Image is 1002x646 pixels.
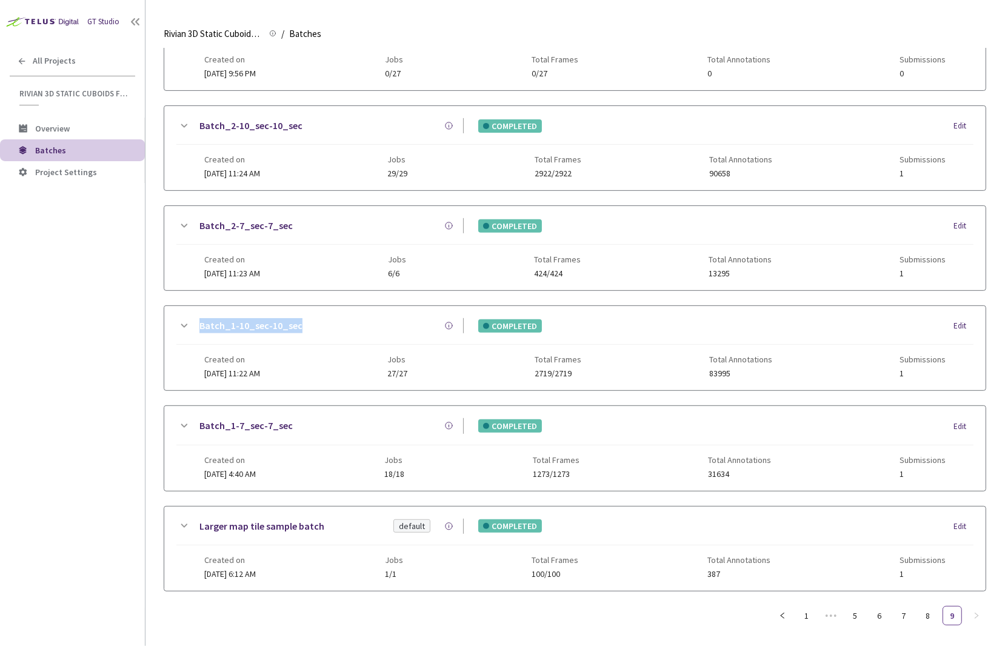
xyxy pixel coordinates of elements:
span: Submissions [900,355,946,364]
div: COMPLETED [478,319,542,333]
span: Created on [204,255,260,264]
div: COMPLETED [478,519,542,533]
button: right [967,606,986,625]
span: Jobs [387,355,407,364]
span: Created on [204,55,256,64]
div: COMPLETED [478,419,542,433]
li: 6 [870,606,889,625]
span: Submissions [900,555,946,565]
a: Batch_2-10_sec-10_sec [199,118,302,133]
span: Jobs [388,255,406,264]
span: Rivian 3D Static Cuboids fixed[2024-25] [164,27,262,41]
span: 1/1 [385,570,403,579]
span: 90658 [709,169,772,178]
span: 1 [900,570,946,579]
span: Total Annotations [709,155,772,164]
span: Total Frames [534,255,581,264]
span: 1 [900,470,946,479]
span: Created on [204,455,256,465]
div: Batch_2-7_sec-7_secCOMPLETEDEditCreated on[DATE] 11:23 AMJobs6/6Total Frames424/424Total Annotati... [164,206,986,290]
span: Total Annotations [707,55,770,64]
span: Submissions [900,155,946,164]
span: [DATE] 9:56 PM [204,68,256,79]
span: Total Frames [535,355,582,364]
li: / [281,27,284,41]
span: 0/27 [385,69,403,78]
span: 31634 [708,470,771,479]
span: [DATE] 4:40 AM [204,468,256,479]
span: [DATE] 11:23 AM [204,268,260,279]
li: Next Page [967,606,986,625]
span: 387 [707,570,770,579]
span: Total Frames [532,55,579,64]
a: 9 [943,607,961,625]
div: COMPLETED [478,119,542,133]
div: GT Studio [87,16,119,28]
div: Edit [954,521,974,533]
span: 29/29 [387,169,407,178]
span: Jobs [387,155,407,164]
span: 2719/2719 [535,369,582,378]
button: left [773,606,792,625]
span: Submissions [900,255,946,264]
div: Edit [954,421,974,433]
span: Batches [35,145,66,156]
span: Overview [35,123,70,134]
span: 13295 [709,269,772,278]
div: Edit [954,120,974,132]
li: 7 [894,606,913,625]
span: Total Annotations [708,455,771,465]
a: Batch_1-10_sec-10_sec [199,318,302,333]
div: Edit [954,220,974,232]
a: 7 [895,607,913,625]
span: 1273/1273 [533,470,579,479]
a: Larger map tile sample batch [199,519,324,534]
a: 6 [870,607,889,625]
li: 8 [918,606,938,625]
div: Batch_1-7_sec-7_secCOMPLETEDEditCreated on[DATE] 4:40 AMJobs18/18Total Frames1273/1273Total Annot... [164,406,986,490]
span: [DATE] 6:12 AM [204,568,256,579]
span: [DATE] 11:22 AM [204,368,260,379]
span: ••• [821,606,841,625]
span: Created on [204,155,260,164]
a: Batch_1-7_sec-7_sec [199,418,293,433]
span: 424/424 [534,269,581,278]
span: Submissions [900,55,946,64]
li: Previous 5 Pages [821,606,841,625]
span: 0/27 [532,69,579,78]
span: 100/100 [532,570,579,579]
span: Batches [289,27,321,41]
span: All Projects [33,56,76,66]
a: 5 [846,607,864,625]
span: Total Annotations [709,255,772,264]
span: Total Annotations [707,555,770,565]
span: 2922/2922 [535,169,582,178]
div: Batch_1-10_sec-10_secCOMPLETEDEditCreated on[DATE] 11:22 AMJobs27/27Total Frames2719/2719Total An... [164,306,986,390]
span: 1 [900,369,946,378]
span: right [973,612,980,619]
span: Project Settings [35,167,97,178]
a: Batch_2-7_sec-7_sec [199,218,293,233]
div: Larger map tile sample batchdefaultCOMPLETEDEditCreated on[DATE] 6:12 AMJobs1/1Total Frames100/10... [164,507,986,591]
li: 5 [846,606,865,625]
span: Total Annotations [709,355,772,364]
div: Batch_2-10_sec-10_secCOMPLETEDEditCreated on[DATE] 11:24 AMJobs29/29Total Frames2922/2922Total An... [164,106,986,190]
a: 8 [919,607,937,625]
span: left [779,612,786,619]
span: 0 [900,69,946,78]
div: Edit [954,320,974,332]
span: Created on [204,355,260,364]
span: Total Frames [533,455,579,465]
div: Batch_1_KF-10_secACTIVEEditCreated on[DATE] 9:56 PMJobs0/27Total Frames0/27Total Annotations0Subm... [164,6,986,90]
li: Previous Page [773,606,792,625]
span: 6/6 [388,269,406,278]
span: Rivian 3D Static Cuboids fixed[2024-25] [19,88,128,99]
span: 1 [900,169,946,178]
span: 27/27 [387,369,407,378]
div: default [399,520,425,532]
span: Created on [204,555,256,565]
span: Total Frames [535,155,582,164]
span: 18/18 [384,470,404,479]
a: 1 [798,607,816,625]
li: 1 [797,606,817,625]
